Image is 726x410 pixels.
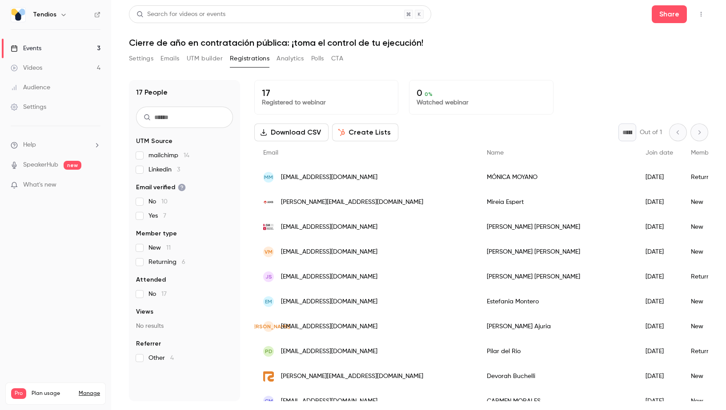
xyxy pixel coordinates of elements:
span: new [64,161,81,170]
span: Plan usage [32,390,73,397]
span: Pd [265,347,273,355]
span: 7 [163,213,166,219]
button: Registrations [230,52,269,66]
span: 3 [177,167,180,173]
img: Tendios [11,8,25,22]
span: [PERSON_NAME][EMAIL_ADDRESS][DOMAIN_NAME] [281,372,423,381]
img: ambinformacio.cat [263,197,274,207]
span: [EMAIL_ADDRESS][DOMAIN_NAME] [281,322,377,331]
div: [PERSON_NAME] [PERSON_NAME] [478,264,637,289]
span: Other [148,354,174,362]
button: UTM builder [187,52,223,66]
div: Search for videos or events [136,10,225,19]
div: Videos [11,64,42,72]
span: [PERSON_NAME] [248,322,290,330]
span: Returning [148,258,185,267]
span: What's new [23,180,56,190]
span: 17 [161,291,167,297]
section: facet-groups [136,137,233,362]
span: Yes [148,211,166,220]
li: help-dropdown-opener [11,140,100,150]
div: [PERSON_NAME] Ajuria [478,314,637,339]
span: CM [265,397,273,405]
span: Email [263,150,278,156]
span: EM [265,298,272,306]
p: Watched webinar [417,98,546,107]
span: Help [23,140,36,150]
div: Audience [11,83,50,92]
button: Polls [311,52,324,66]
button: Analytics [277,52,304,66]
div: Estefania Montero [478,289,637,314]
div: Devorah Buchelli [478,364,637,389]
div: [PERSON_NAME] [PERSON_NAME] [478,215,637,239]
div: [DATE] [637,165,682,190]
span: 6 [182,259,185,265]
p: Out of 1 [640,128,662,137]
div: Mireia Espert [478,190,637,215]
a: SpeakerHub [23,160,58,170]
div: Settings [11,103,46,111]
div: MÓNICA MOYANO [478,165,637,190]
span: No [148,290,167,299]
span: Views [136,307,153,316]
span: VM [265,248,273,256]
img: bsmsa.cat [263,222,274,232]
span: MM [264,173,273,181]
span: [EMAIL_ADDRESS][DOMAIN_NAME] [281,173,377,182]
button: Share [652,5,687,23]
p: 0 [417,88,546,98]
span: Name [487,150,504,156]
span: 14 [184,152,189,159]
div: [DATE] [637,364,682,389]
span: 0 % [425,91,433,97]
h6: Tendios [33,10,56,19]
span: No [148,197,168,206]
span: UTM Source [136,137,172,146]
span: Pro [11,388,26,399]
span: Attended [136,275,166,284]
button: Settings [129,52,153,66]
div: [DATE] [637,339,682,364]
div: Events [11,44,41,53]
span: [EMAIL_ADDRESS][DOMAIN_NAME] [281,223,377,232]
span: [EMAIL_ADDRESS][DOMAIN_NAME] [281,347,377,356]
button: Download CSV [254,123,329,141]
div: [DATE] [637,215,682,239]
span: Email verified [136,183,186,192]
span: 11 [166,245,171,251]
span: Member type [136,229,177,238]
h1: 17 People [136,87,168,98]
p: Registered to webinar [262,98,391,107]
button: Create Lists [332,123,398,141]
span: mailchimp [148,151,189,160]
p: No results [136,322,233,330]
button: CTA [331,52,343,66]
div: [PERSON_NAME] [PERSON_NAME] [478,239,637,264]
span: Join date [646,150,673,156]
span: 10 [161,199,168,205]
span: New [148,243,171,252]
span: 4 [170,355,174,361]
span: [PERSON_NAME][EMAIL_ADDRESS][DOMAIN_NAME] [281,198,423,207]
div: [DATE] [637,264,682,289]
div: [DATE] [637,289,682,314]
a: Manage [79,390,100,397]
span: [EMAIL_ADDRESS][DOMAIN_NAME] [281,297,377,307]
div: [DATE] [637,239,682,264]
div: [DATE] [637,190,682,215]
p: 17 [262,88,391,98]
h1: Cierre de año en contratación pública: ¡toma el control de tu ejecución! [129,37,708,48]
span: [EMAIL_ADDRESS][DOMAIN_NAME] [281,397,377,406]
button: Emails [160,52,179,66]
img: react.es [263,371,274,382]
span: [EMAIL_ADDRESS][DOMAIN_NAME] [281,272,377,282]
span: Linkedin [148,165,180,174]
div: Pilar del Rio [478,339,637,364]
span: Referrer [136,339,161,348]
span: [EMAIL_ADDRESS][DOMAIN_NAME] [281,247,377,257]
span: JS [265,273,272,281]
div: [DATE] [637,314,682,339]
